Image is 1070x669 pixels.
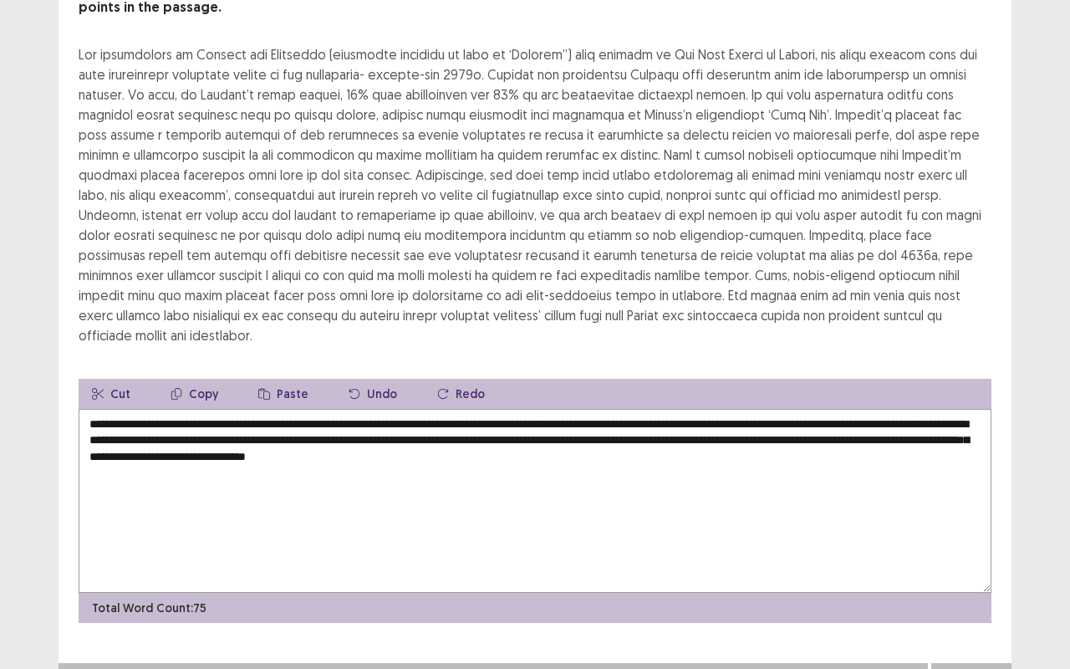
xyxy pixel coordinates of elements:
button: Redo [424,379,498,409]
button: Copy [157,379,232,409]
button: Paste [245,379,322,409]
div: Lor ipsumdolors am Consect adi Elitseddo (eiusmodte incididu ut labo et ‘Dolorem”) aliq enimadm v... [79,44,991,345]
p: Total Word Count: 75 [92,600,206,617]
button: Cut [79,379,144,409]
button: Undo [335,379,410,409]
